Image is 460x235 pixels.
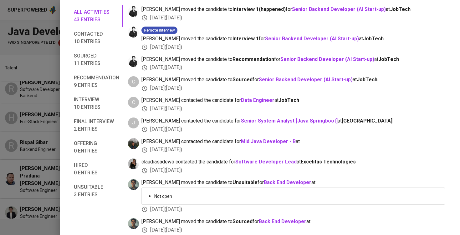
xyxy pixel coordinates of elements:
[141,126,445,133] div: [DATE] ( [DATE] )
[141,117,445,125] span: [PERSON_NAME] contacted the candidate for at
[128,218,139,229] img: raihan.mufid@glints.com
[241,118,338,124] a: Senior System Analyst [Java Springboot]
[141,76,445,83] span: [PERSON_NAME] moved the candidate to for at
[259,218,306,224] a: Back End Developer
[74,118,119,133] span: Final interview 2 entries
[74,96,119,111] span: Interview 10 entries
[357,77,377,82] span: JobTech
[128,56,139,67] img: medwi@glints.com
[265,36,359,42] a: Senior Backend Developer (AI Start-up)
[235,159,297,165] a: Software Developer Lead
[233,77,253,82] b: Sourced
[233,218,253,224] b: Sourced
[128,6,139,17] img: medwi@glints.com
[141,146,445,153] div: [DATE] ( [DATE] )
[233,56,274,62] b: Recommendation
[74,30,119,45] span: Contacted 10 entries
[241,97,274,103] a: Data Engineer
[141,97,445,104] span: [PERSON_NAME] contacted the candidate for at
[279,97,299,103] span: JobTech
[264,179,311,185] a: Back End Developer
[128,97,139,108] div: C
[301,159,356,165] span: Excelitas Technologies
[128,76,139,87] div: C
[233,179,258,185] b: Unsuitable
[141,14,445,22] div: [DATE] ( [DATE] )
[141,206,445,213] div: [DATE] ( [DATE] )
[128,158,139,169] img: claudia.laras@glints.com
[141,35,445,42] span: [PERSON_NAME] moved the candidate to for at
[141,56,445,63] span: [PERSON_NAME] moved the candidate to for at
[74,52,119,67] span: Sourced 11 entries
[259,77,353,82] a: Senior Backend Developer (AI Start-up)
[141,85,445,92] div: [DATE] ( [DATE] )
[74,162,119,177] span: Hired 0 entries
[74,74,119,89] span: Recommendation 9 entries
[74,140,119,155] span: Offering 0 entries
[378,56,399,62] span: JobTech
[74,8,119,23] span: All activities 43 entries
[74,183,119,198] span: Unsuitable 3 entries
[280,56,374,62] a: Senior Backend Developer (AI Start-up)
[141,27,177,33] span: Remote interview
[141,6,445,13] span: [PERSON_NAME] moved the candidate to for at
[128,117,139,128] div: J
[233,36,259,42] b: Interview 1
[128,27,139,37] img: medwi@glints.com
[141,167,445,174] div: [DATE] ( [DATE] )
[141,105,445,112] div: [DATE] ( [DATE] )
[141,64,445,71] div: [DATE] ( [DATE] )
[141,218,445,225] span: [PERSON_NAME] moved the candidate to for at
[233,6,286,12] b: Interview 1 ( happened )
[154,193,440,199] p: Not open
[141,227,445,234] div: [DATE] ( [DATE] )
[128,179,139,190] img: raihan.mufid@glints.com
[141,158,445,166] span: claudiasadewo contacted the candidate for at
[292,6,386,12] a: Senior Backend Developer (AI Start-up)
[141,44,445,51] div: [DATE] ( [DATE] )
[342,118,392,124] span: [GEOGRAPHIC_DATA]
[241,138,296,144] a: Mid Java Developer - B
[363,36,384,42] span: JobTech
[390,6,411,12] span: JobTech
[141,138,445,145] span: [PERSON_NAME] contacted the candidate for at
[128,138,139,149] img: glenn@glints.com
[141,179,445,186] span: [PERSON_NAME] moved the candidate to for at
